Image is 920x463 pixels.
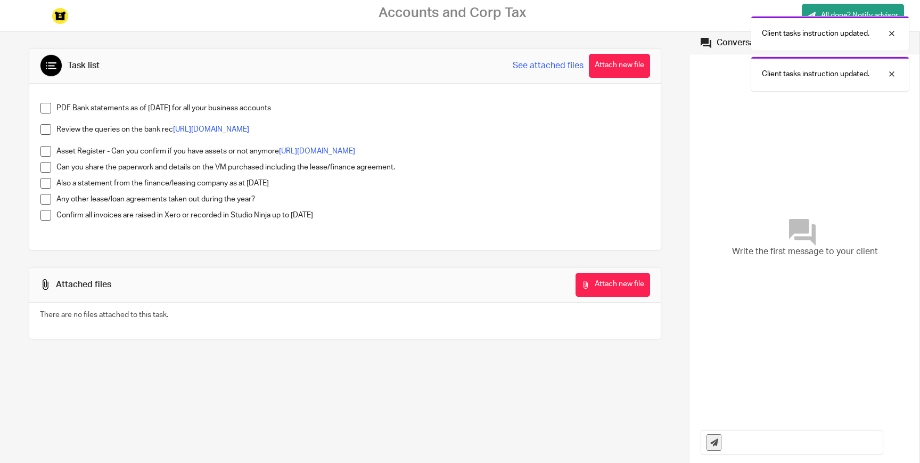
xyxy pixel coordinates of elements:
div: Attached files [56,279,111,290]
p: Also a statement from the finance/leasing company as at [DATE] [56,178,650,189]
p: Review the queries on the bank rec [56,124,650,135]
p: Client tasks instruction updated. [762,28,869,39]
a: All done? Notify advisor [802,4,904,28]
a: [URL][DOMAIN_NAME] [173,126,249,133]
h2: Accounts and Corp Tax [379,5,526,21]
p: PDF Bank statements as of [DATE] for all your business accounts [56,103,650,113]
span: There are no files attached to this task. [40,311,168,319]
div: Task list [68,60,100,71]
p: Any other lease/loan agreements taken out during the year? [56,194,650,205]
a: [URL][DOMAIN_NAME] [279,148,355,155]
p: Confirm all invoices are raised in Xero or recorded in Studio Ninja up to [DATE] [56,210,650,221]
img: Instagram%20Profile%20Image_320x320_Black%20on%20Yellow.png [52,8,68,24]
p: Can you share the paperwork and details on the VM purchased including the lease/finance agreement. [56,162,650,173]
span: Write the first message to your client [732,246,878,258]
p: Asset Register - Can you confirm if you have assets or not anymore [56,146,650,157]
button: Attach new file [576,273,650,297]
p: Client tasks instruction updated. [762,69,869,79]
